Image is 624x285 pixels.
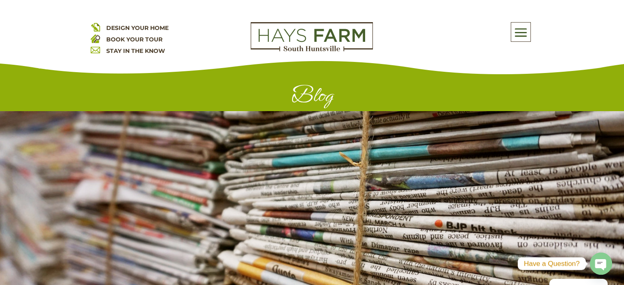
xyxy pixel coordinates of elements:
a: STAY IN THE KNOW [106,47,165,55]
img: book your home tour [91,34,100,43]
h1: Blog [91,83,534,111]
img: Logo [251,22,373,52]
a: BOOK YOUR TOUR [106,36,162,43]
a: hays farm homes huntsville development [251,46,373,53]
